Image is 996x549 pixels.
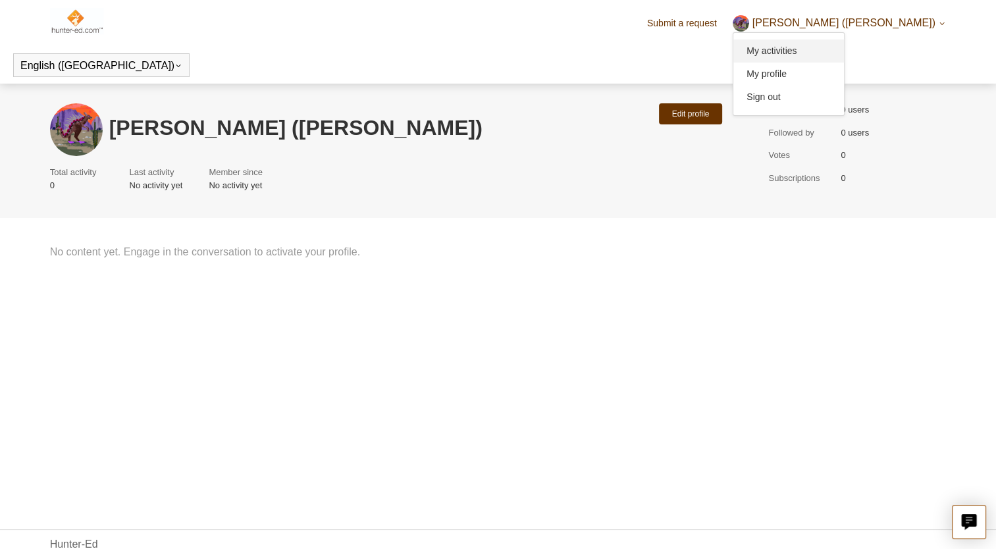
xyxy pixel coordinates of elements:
[209,179,269,192] span: No activity yet
[733,86,844,109] a: Sign out
[50,166,97,179] span: Total activity
[733,39,844,63] a: My activities
[50,8,103,34] img: Hunter-Ed Help Center home page
[50,179,103,192] span: 0
[733,15,946,32] button: [PERSON_NAME] ([PERSON_NAME])
[841,126,869,140] span: 0 users
[129,179,182,192] span: No activity yet
[109,120,652,136] h1: [PERSON_NAME] ([PERSON_NAME])
[841,149,845,162] span: 0
[659,103,723,124] button: Edit profile
[20,60,182,72] button: English ([GEOGRAPHIC_DATA])
[841,103,869,117] span: 0 users
[768,172,834,185] span: Subscriptions
[841,172,845,185] span: 0
[647,16,730,30] a: Submit a request
[50,244,729,260] span: No content yet. Engage in the conversation to activate your profile.
[952,505,986,539] button: Live chat
[768,126,834,140] span: Followed by
[733,63,844,86] a: My profile
[768,149,834,162] span: Votes
[129,166,176,179] span: Last activity
[209,166,263,179] span: Member since
[752,17,935,28] span: [PERSON_NAME] ([PERSON_NAME])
